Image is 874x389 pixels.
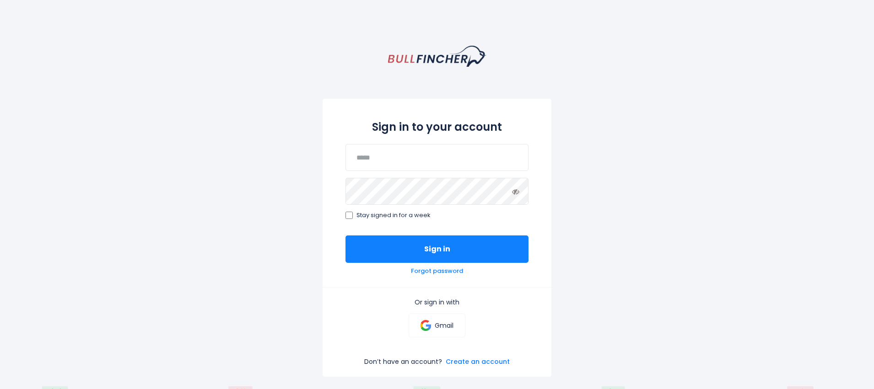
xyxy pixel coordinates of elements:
p: Gmail [435,321,453,330]
p: Or sign in with [345,298,529,306]
input: Stay signed in for a week [345,212,353,219]
a: homepage [388,46,486,67]
span: Stay signed in for a week [356,212,431,219]
a: Gmail [409,314,465,337]
h2: Sign in to your account [345,119,529,135]
a: Create an account [446,357,510,366]
p: Don’t have an account? [364,357,442,366]
button: Sign in [345,235,529,263]
a: Forgot password [411,267,463,275]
